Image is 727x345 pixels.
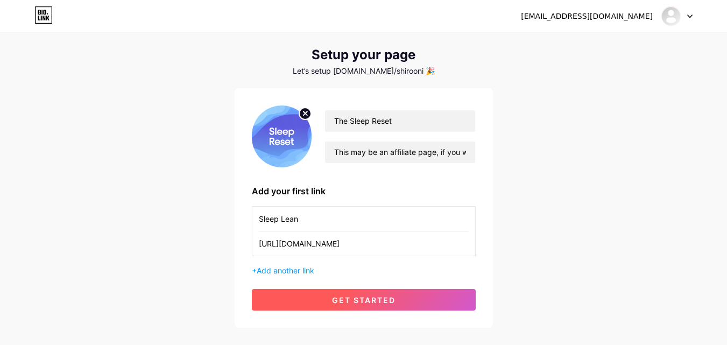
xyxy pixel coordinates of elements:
[235,67,493,75] div: Let’s setup [DOMAIN_NAME]/shirooni 🎉
[257,266,314,275] span: Add another link
[259,207,469,231] input: Link name (My Instagram)
[252,185,476,198] div: Add your first link
[661,6,681,26] img: shirooni
[521,11,653,22] div: [EMAIL_ADDRESS][DOMAIN_NAME]
[332,295,396,305] span: get started
[252,265,476,276] div: +
[252,289,476,311] button: get started
[325,142,475,163] input: bio
[325,110,475,132] input: Your name
[252,105,312,167] img: profile pic
[259,231,469,256] input: URL (https://instagram.com/yourname)
[235,47,493,62] div: Setup your page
